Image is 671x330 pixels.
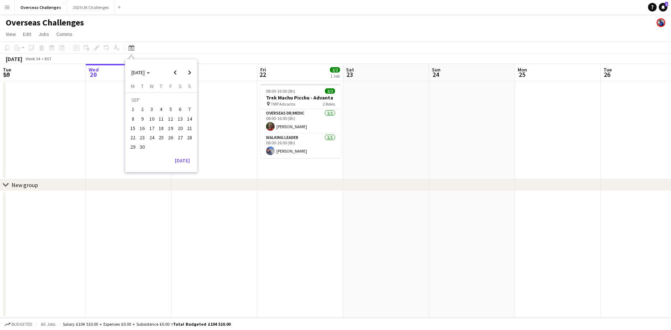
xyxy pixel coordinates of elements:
[176,105,185,114] span: 6
[128,104,138,114] button: 01-09-2025
[23,31,31,37] span: Edit
[175,124,185,133] button: 20-09-2025
[128,133,138,142] button: 22-09-2025
[128,142,138,152] button: 29-09-2025
[185,114,194,124] button: 14-09-2025
[147,133,157,142] button: 24-09-2025
[138,142,147,152] button: 30-09-2025
[346,66,354,73] span: Sat
[147,104,157,114] button: 03-09-2025
[67,0,115,14] button: 2025 UK Challenges
[150,83,154,89] span: W
[260,66,266,73] span: Fri
[129,115,137,123] span: 8
[175,133,185,142] button: 27-09-2025
[185,104,194,114] button: 07-09-2025
[665,2,668,6] span: 1
[172,155,193,166] button: [DATE]
[166,114,175,124] button: 12-09-2025
[138,143,147,152] span: 30
[138,105,147,114] span: 2
[129,143,137,152] span: 29
[148,105,156,114] span: 3
[138,133,147,142] span: 23
[148,115,156,123] span: 10
[141,83,144,89] span: T
[11,181,38,189] div: New group
[24,56,42,61] span: Week 34
[36,29,52,39] a: Jobs
[129,105,137,114] span: 1
[604,66,612,73] span: Tue
[3,29,19,39] a: View
[323,101,335,107] span: 2 Roles
[131,69,145,76] span: [DATE]
[188,83,191,89] span: S
[128,95,194,104] td: SEP
[15,0,67,14] button: Overseas Challenges
[602,70,612,79] span: 26
[39,321,57,327] span: All jobs
[147,124,157,133] button: 17-09-2025
[330,67,340,73] span: 2/2
[4,320,33,328] button: Budgeted
[148,133,156,142] span: 24
[6,31,16,37] span: View
[185,124,194,133] button: 21-09-2025
[129,133,137,142] span: 22
[176,115,185,123] span: 13
[182,65,197,80] button: Next month
[20,29,34,39] a: Edit
[56,31,73,37] span: Comms
[169,83,172,89] span: F
[325,88,335,94] span: 2/2
[168,65,182,80] button: Previous month
[176,124,185,133] span: 20
[260,84,341,158] app-job-card: 08:00-16:00 (8h)2/2Trek Machu Picchu - Advanta TMP Advanta2 RolesOverseas Dr/Medic1/108:00-16:00 ...
[431,70,441,79] span: 24
[330,73,340,79] div: 1 Job
[157,105,166,114] span: 4
[157,124,166,133] span: 18
[185,124,194,133] span: 21
[129,66,153,79] button: Choose month and year
[6,55,22,62] div: [DATE]
[6,17,84,28] h1: Overseas Challenges
[138,114,147,124] button: 09-09-2025
[129,124,137,133] span: 15
[160,83,162,89] span: T
[166,115,175,123] span: 12
[260,134,341,158] app-card-role: Walking Leader1/108:00-16:00 (8h)[PERSON_NAME]
[138,124,147,133] span: 16
[166,124,175,133] span: 19
[345,70,354,79] span: 23
[157,104,166,114] button: 04-09-2025
[38,31,49,37] span: Jobs
[128,124,138,133] button: 15-09-2025
[271,101,295,107] span: TMP Advanta
[157,115,166,123] span: 11
[518,66,527,73] span: Mon
[157,124,166,133] button: 18-09-2025
[138,104,147,114] button: 02-09-2025
[657,18,665,27] app-user-avatar: Andy Baker
[148,124,156,133] span: 17
[176,133,185,142] span: 27
[260,109,341,134] app-card-role: Overseas Dr/Medic1/108:00-16:00 (8h)[PERSON_NAME]
[185,105,194,114] span: 7
[659,3,667,11] a: 1
[260,94,341,101] h3: Trek Machu Picchu - Advanta
[138,124,147,133] button: 16-09-2025
[259,70,266,79] span: 22
[157,133,166,142] span: 25
[89,66,99,73] span: Wed
[128,114,138,124] button: 08-09-2025
[166,124,175,133] button: 19-09-2025
[166,133,175,142] button: 26-09-2025
[266,88,295,94] span: 08:00-16:00 (8h)
[138,115,147,123] span: 9
[45,56,52,61] div: BST
[517,70,527,79] span: 25
[53,29,75,39] a: Comms
[166,104,175,114] button: 05-09-2025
